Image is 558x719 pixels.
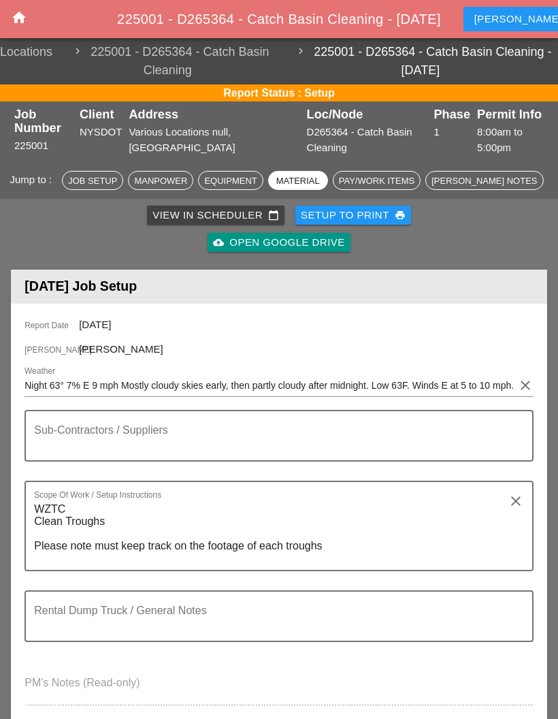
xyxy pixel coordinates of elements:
button: Setup to Print [295,206,411,225]
button: Material [268,171,328,190]
i: cloud_upload [213,237,224,248]
i: home [11,10,27,26]
span: 225001 - D265364 - Catch Basin Cleaning [52,43,283,80]
textarea: PM's Notes (Read-only) [24,672,534,705]
header: [DATE] Job Setup [11,270,547,303]
a: 225001 - D265364 - Catch Basin Cleaning - [DATE] [283,43,558,80]
div: Setup to Print [301,208,406,223]
div: Open Google Drive [213,235,344,251]
div: Job Number [14,108,73,135]
div: Loc/Node [307,108,427,121]
div: 8:00am to 5:00pm [477,125,544,155]
i: print [395,210,406,221]
div: [PERSON_NAME] Notes [431,174,537,188]
textarea: Sub-Contractors / Suppliers [34,428,513,460]
div: Client [80,108,122,121]
input: Weather [24,374,514,396]
div: Address [129,108,299,121]
button: [PERSON_NAME] Notes [425,171,543,190]
span: Jump to : [10,174,57,185]
button: Manpower [128,171,193,190]
i: clear [517,377,534,394]
div: Phase [433,108,470,121]
div: NYSDOT [80,125,122,140]
span: [PERSON_NAME] [79,343,163,355]
button: Job Setup [62,171,123,190]
div: View in Scheduler [152,208,279,223]
a: Open Google Drive [208,233,350,252]
a: View in Scheduler [147,206,284,225]
span: [DATE] [79,319,111,330]
button: Pay/Work Items [333,171,421,190]
span: 225001 - D265364 - Catch Basin Cleaning - [DATE] [117,12,441,27]
i: clear [508,493,524,509]
div: Pay/Work Items [339,174,414,188]
div: Manpower [134,174,187,188]
textarea: Rental Dump Truck / General Notes [34,608,513,641]
div: 1 [433,125,470,140]
i: calendar_today [268,210,279,221]
div: Material [274,174,322,188]
span: Report Date [24,319,79,332]
textarea: Scope Of Work / Setup Instructions [34,498,513,570]
div: Job Setup [68,174,117,188]
div: 225001 [14,138,73,154]
div: D265364 - Catch Basin Cleaning [307,125,427,155]
div: Equipment [204,174,257,188]
div: Various Locations null, [GEOGRAPHIC_DATA] [129,125,299,155]
div: Permit Info [477,108,544,121]
button: Equipment [198,171,263,190]
span: [PERSON_NAME] [24,344,79,356]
